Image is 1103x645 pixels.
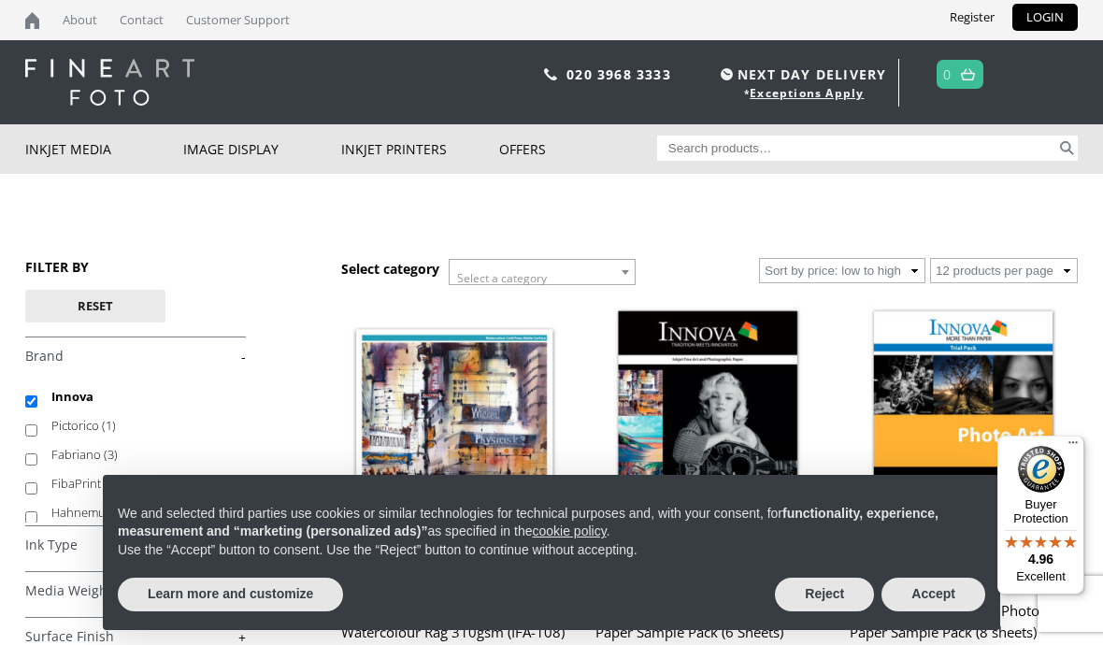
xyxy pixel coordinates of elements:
[341,260,439,278] h3: Select category
[51,440,228,469] label: Fabriano
[716,64,886,85] span: NEXT DAY DELIVERY
[102,417,116,434] span: (1)
[183,124,341,174] a: Image Display
[25,124,183,174] a: Inkjet Media
[544,68,557,80] img: phone.svg
[657,136,1057,161] input: Search products…
[997,436,1084,595] button: Trusted Shops TrustmarkBuyer Protection4.96Excellent
[25,571,246,609] h4: Media Weight
[997,497,1084,525] p: Buyer Protection
[104,446,118,463] span: (3)
[25,337,246,374] h4: Brand
[881,578,985,611] button: Accept
[118,505,985,541] p: We and selected third parties use cookies or similar technologies for technical purposes and, wit...
[25,537,246,554] a: +
[566,65,671,83] a: 020 3968 3333
[750,85,864,101] a: Exceptions Apply
[759,258,925,283] select: Shop order
[25,258,246,276] h3: FILTER BY
[775,578,874,611] button: Reject
[1028,552,1053,566] span: 4.96
[721,68,733,80] img: time.svg
[51,469,228,498] label: FibaPrint
[499,124,657,174] a: Offers
[25,290,165,322] button: Reset
[850,298,1076,581] img: Innova Photo Art Inkjet Photo Paper Sample Pack (8 sheets)
[595,298,822,581] img: Innova Editions Inkjet Fine Art Paper Sample Pack (6 Sheets)
[1062,436,1084,458] button: Menu
[118,506,938,539] strong: functionality, experience, measurement and “marketing (personalized ads)”
[341,124,499,174] a: Inkjet Printers
[88,460,1015,645] div: Notice
[118,541,985,560] p: Use the “Accept” button to consent. Use the “Reject” button to continue without accepting.
[25,348,246,365] a: -
[1056,136,1078,161] button: Search
[51,382,228,411] label: Innova
[1012,4,1078,31] a: LOGIN
[51,498,228,527] label: Hahnemuhle
[997,569,1084,584] p: Excellent
[25,582,246,600] a: +
[25,525,246,563] h4: Ink Type
[51,411,228,440] label: Pictorico
[118,578,343,611] button: Learn more and customize
[1018,446,1065,493] img: Trusted Shops Trustmark
[533,523,607,538] a: cookie policy
[457,270,547,286] span: Select a category
[25,59,194,106] img: logo-white.svg
[961,68,975,80] img: basket.svg
[936,4,1009,31] a: Register
[341,298,567,581] img: Editions Fabriano Artistico Watercolour Rag 310gsm (IFA-108)
[943,61,952,88] a: 0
